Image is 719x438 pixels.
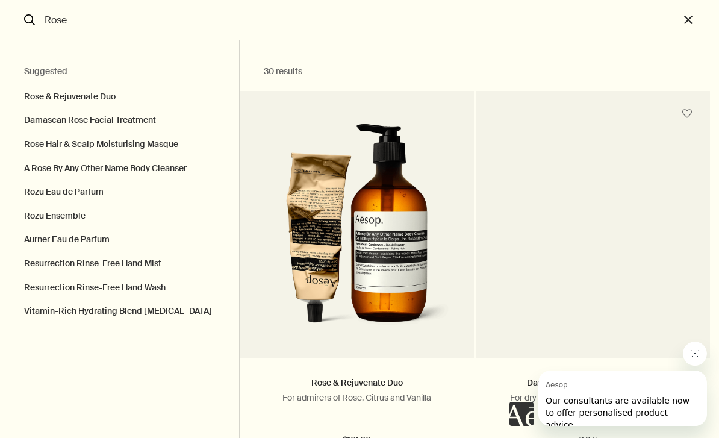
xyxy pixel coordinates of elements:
iframe: 无内容 [509,402,534,426]
iframe: 关闭来自 Aesop 的消息 [683,342,707,366]
h2: 30 results [264,64,686,79]
span: Our consultants are available now to offer personalised product advice. [7,25,151,59]
h2: Suggested [24,64,215,79]
p: For admirers of Rose, Citrus and Vanilla [258,392,456,403]
p: For dry to extremely dry, and distressed skin [494,392,692,403]
iframe: 消息来自 Aesop [538,371,707,426]
a: Rose & Rejuvenate Duo [311,377,403,388]
button: Save to cabinet [676,103,698,125]
div: Aesop 说“Our consultants are available now to offer personalised product advice.”。打开消息传送窗口以继续对话。 [509,342,707,426]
